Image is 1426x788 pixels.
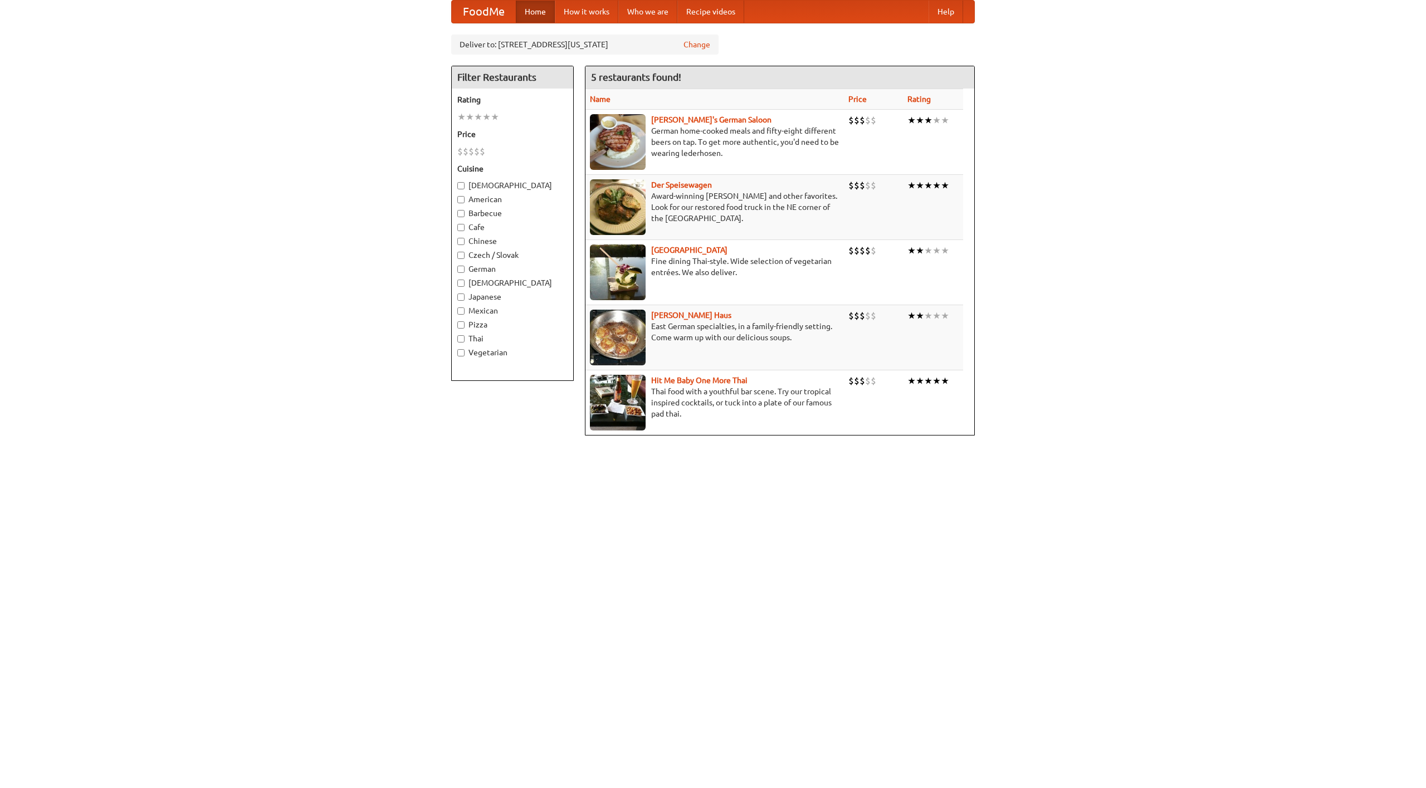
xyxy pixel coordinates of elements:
input: Barbecue [457,210,465,217]
a: Price [848,95,867,104]
a: Name [590,95,611,104]
img: speisewagen.jpg [590,179,646,235]
input: Czech / Slovak [457,252,465,259]
li: ★ [941,179,949,192]
li: ★ [907,310,916,322]
li: $ [865,244,871,257]
li: ★ [924,244,932,257]
a: Hit Me Baby One More Thai [651,376,748,385]
li: ★ [941,244,949,257]
a: [PERSON_NAME] Haus [651,311,731,320]
li: ★ [932,179,941,192]
li: $ [859,114,865,126]
img: esthers.jpg [590,114,646,170]
h5: Rating [457,94,568,105]
li: $ [871,179,876,192]
li: $ [865,114,871,126]
li: ★ [916,310,924,322]
li: ★ [491,111,499,123]
li: $ [480,145,485,158]
a: Who we are [618,1,677,23]
input: Thai [457,335,465,342]
p: German home-cooked meals and fifty-eight different beers on tap. To get more authentic, you'd nee... [590,125,839,159]
label: [DEMOGRAPHIC_DATA] [457,180,568,191]
label: Czech / Slovak [457,249,568,261]
input: Cafe [457,224,465,231]
li: ★ [941,310,949,322]
li: $ [848,244,854,257]
li: ★ [907,375,916,387]
a: [GEOGRAPHIC_DATA] [651,246,727,254]
li: ★ [916,179,924,192]
label: American [457,194,568,205]
input: Chinese [457,238,465,245]
li: $ [474,145,480,158]
div: Deliver to: [STREET_ADDRESS][US_STATE] [451,35,719,55]
li: $ [854,375,859,387]
li: $ [859,179,865,192]
input: Japanese [457,293,465,301]
label: Barbecue [457,208,568,219]
li: ★ [932,244,941,257]
li: $ [871,375,876,387]
li: ★ [916,375,924,387]
input: American [457,196,465,203]
p: East German specialties, in a family-friendly setting. Come warm up with our delicious soups. [590,321,839,343]
a: Der Speisewagen [651,180,712,189]
a: [PERSON_NAME]'s German Saloon [651,115,771,124]
h5: Cuisine [457,163,568,174]
li: $ [859,244,865,257]
h5: Price [457,129,568,140]
li: ★ [924,179,932,192]
li: ★ [916,114,924,126]
li: ★ [932,114,941,126]
li: ★ [924,114,932,126]
li: $ [865,310,871,322]
li: ★ [907,244,916,257]
li: $ [848,375,854,387]
input: [DEMOGRAPHIC_DATA] [457,182,465,189]
li: ★ [941,114,949,126]
li: ★ [916,244,924,257]
label: Mexican [457,305,568,316]
a: Recipe videos [677,1,744,23]
li: ★ [932,375,941,387]
li: ★ [466,111,474,123]
a: How it works [555,1,618,23]
li: $ [854,179,859,192]
li: $ [859,310,865,322]
li: ★ [941,375,949,387]
li: ★ [482,111,491,123]
li: $ [848,310,854,322]
img: babythai.jpg [590,375,646,430]
li: $ [854,114,859,126]
ng-pluralize: 5 restaurants found! [591,72,681,82]
label: Chinese [457,236,568,247]
p: Fine dining Thai-style. Wide selection of vegetarian entrées. We also deliver. [590,256,839,278]
li: $ [848,114,854,126]
li: $ [854,310,859,322]
li: ★ [907,114,916,126]
label: Pizza [457,319,568,330]
a: Home [516,1,555,23]
p: Thai food with a youthful bar scene. Try our tropical inspired cocktails, or tuck into a plate of... [590,386,839,419]
a: FoodMe [452,1,516,23]
img: satay.jpg [590,244,646,300]
li: ★ [474,111,482,123]
a: Rating [907,95,931,104]
li: $ [463,145,468,158]
li: $ [871,244,876,257]
li: $ [457,145,463,158]
li: $ [871,310,876,322]
li: ★ [924,375,932,387]
li: ★ [457,111,466,123]
li: ★ [932,310,941,322]
li: $ [871,114,876,126]
input: German [457,266,465,273]
label: German [457,263,568,275]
